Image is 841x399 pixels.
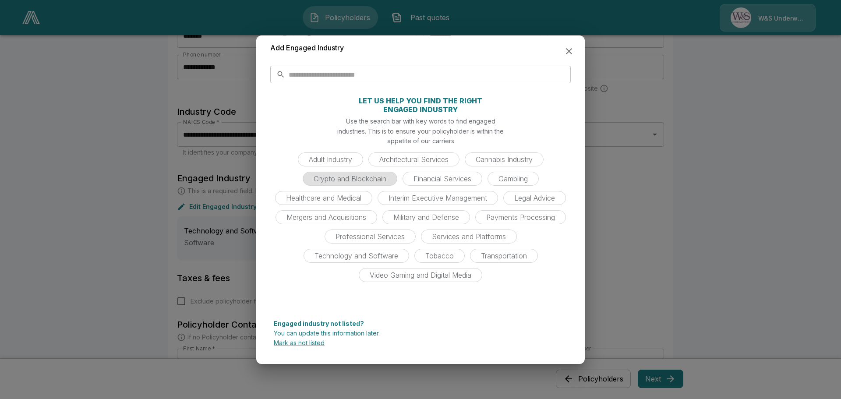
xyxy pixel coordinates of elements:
div: Technology and Software [304,249,409,263]
p: You can update this information later. [274,330,567,336]
div: Professional Services [325,230,416,244]
div: Services and Platforms [421,230,517,244]
p: Use the search bar with key words to find engaged [346,117,495,126]
span: Healthcare and Medical [281,194,367,202]
span: Payments Processing [481,213,560,222]
p: Mark as not listed [274,340,567,346]
p: LET US HELP YOU FIND THE RIGHT [359,97,482,104]
div: Tobacco [414,249,465,263]
span: Adult Industry [304,155,357,164]
span: Crypto and Blockchain [308,174,392,183]
p: appetite of our carriers [387,136,454,145]
div: Mergers and Acquisitions [276,210,377,224]
span: Services and Platforms [427,232,511,241]
span: Interim Executive Management [383,194,492,202]
span: Tobacco [420,251,459,260]
div: Military and Defense [382,210,470,224]
span: Financial Services [408,174,477,183]
div: Crypto and Blockchain [303,172,397,186]
p: industries. This is to ensure your policyholder is within the [337,127,504,136]
span: Professional Services [330,232,410,241]
p: ENGAGED INDUSTRY [383,106,458,113]
span: Cannabis Industry [470,155,538,164]
span: Technology and Software [309,251,403,260]
p: Engaged industry not listed? [274,321,567,327]
div: Cannabis Industry [465,152,544,166]
div: Gambling [488,172,539,186]
div: Interim Executive Management [378,191,498,205]
span: Military and Defense [388,213,464,222]
span: Video Gaming and Digital Media [364,271,477,279]
div: Architectural Services [368,152,459,166]
div: Financial Services [403,172,482,186]
div: Legal Advice [503,191,566,205]
span: Transportation [476,251,532,260]
h6: Add Engaged Industry [270,42,344,54]
span: Legal Advice [509,194,560,202]
div: Healthcare and Medical [275,191,372,205]
div: Payments Processing [475,210,566,224]
span: Mergers and Acquisitions [281,213,371,222]
div: Transportation [470,249,538,263]
span: Architectural Services [374,155,454,164]
div: Adult Industry [298,152,363,166]
span: Gambling [493,174,533,183]
div: Video Gaming and Digital Media [359,268,482,282]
